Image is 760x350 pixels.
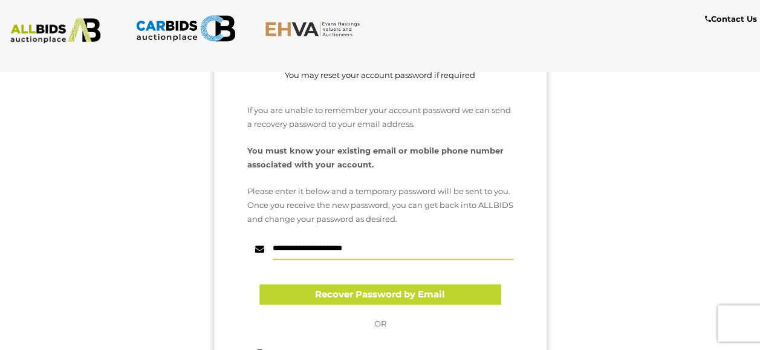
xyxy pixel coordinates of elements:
[135,12,236,45] img: CARBIDS.com.au
[705,14,757,24] b: Contact Us
[705,12,760,26] a: Contact Us
[247,146,504,169] strong: You must know your existing email or mobile phone number associated with your account.
[265,21,365,37] img: EHVA.com.au
[259,284,501,305] button: Recover Password by Email
[247,71,513,79] h5: You may reset your account password if required
[247,184,513,227] p: Please enter it below and a temporary password will be sent to you. Once you receive the new pass...
[247,103,513,132] p: If you are unable to remember your account password we can send a recovery password to your email...
[247,317,513,331] p: OR
[5,18,106,44] img: ALLBIDS.com.au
